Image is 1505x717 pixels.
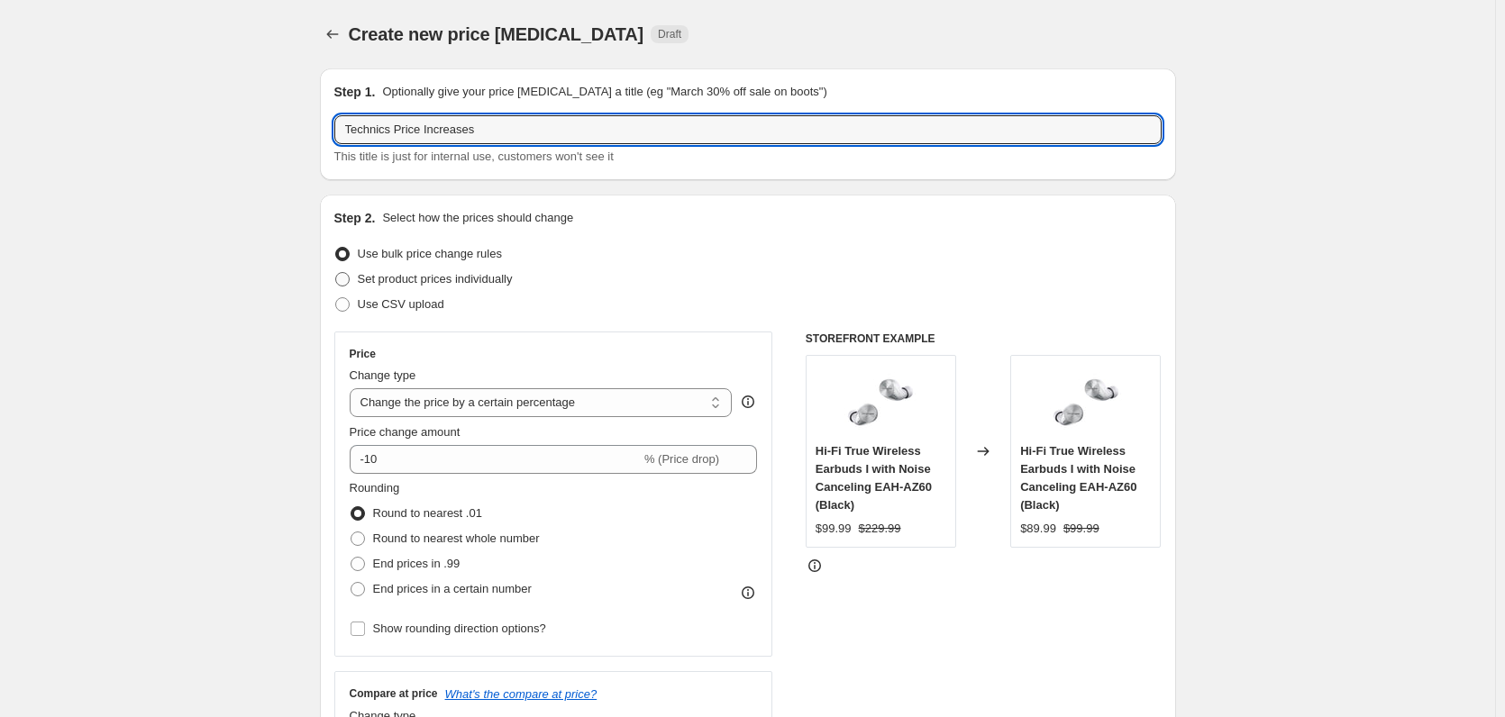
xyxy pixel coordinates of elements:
[373,622,546,635] span: Show rounding direction options?
[373,557,461,570] span: End prices in .99
[1020,444,1136,512] span: Hi-Fi True Wireless Earbuds I with Noise Canceling EAH-AZ60 (Black)
[350,481,400,495] span: Rounding
[334,209,376,227] h2: Step 2.
[350,445,641,474] input: -15
[658,27,681,41] span: Draft
[844,365,917,437] img: sbu-2021-az60-galleryimages-7-210831_80x.jpg
[358,297,444,311] span: Use CSV upload
[320,22,345,47] button: Price change jobs
[382,83,826,101] p: Optionally give your price [MEDICAL_DATA] a title (eg "March 30% off sale on boots")
[350,347,376,361] h3: Price
[334,150,614,163] span: This title is just for internal use, customers won't see it
[373,582,532,595] span: End prices in a certain number
[445,687,597,701] button: What's the compare at price?
[644,452,719,466] span: % (Price drop)
[358,247,502,260] span: Use bulk price change rules
[334,115,1162,144] input: 30% off holiday sale
[350,686,438,701] h3: Compare at price
[859,520,901,538] strike: $229.99
[816,444,932,512] span: Hi-Fi True Wireless Earbuds I with Noise Canceling EAH-AZ60 (Black)
[350,425,461,439] span: Price change amount
[350,368,416,382] span: Change type
[806,331,1162,346] h6: STOREFRONT EXAMPLE
[373,506,482,520] span: Round to nearest .01
[382,209,573,227] p: Select how the prices should change
[349,24,644,44] span: Create new price [MEDICAL_DATA]
[1063,520,1099,538] strike: $99.99
[373,531,540,545] span: Round to nearest whole number
[334,83,376,101] h2: Step 1.
[816,520,852,538] div: $99.99
[739,393,757,411] div: help
[358,272,513,286] span: Set product prices individually
[1020,520,1056,538] div: $89.99
[1050,365,1122,437] img: sbu-2021-az60-galleryimages-7-210831_80x.jpg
